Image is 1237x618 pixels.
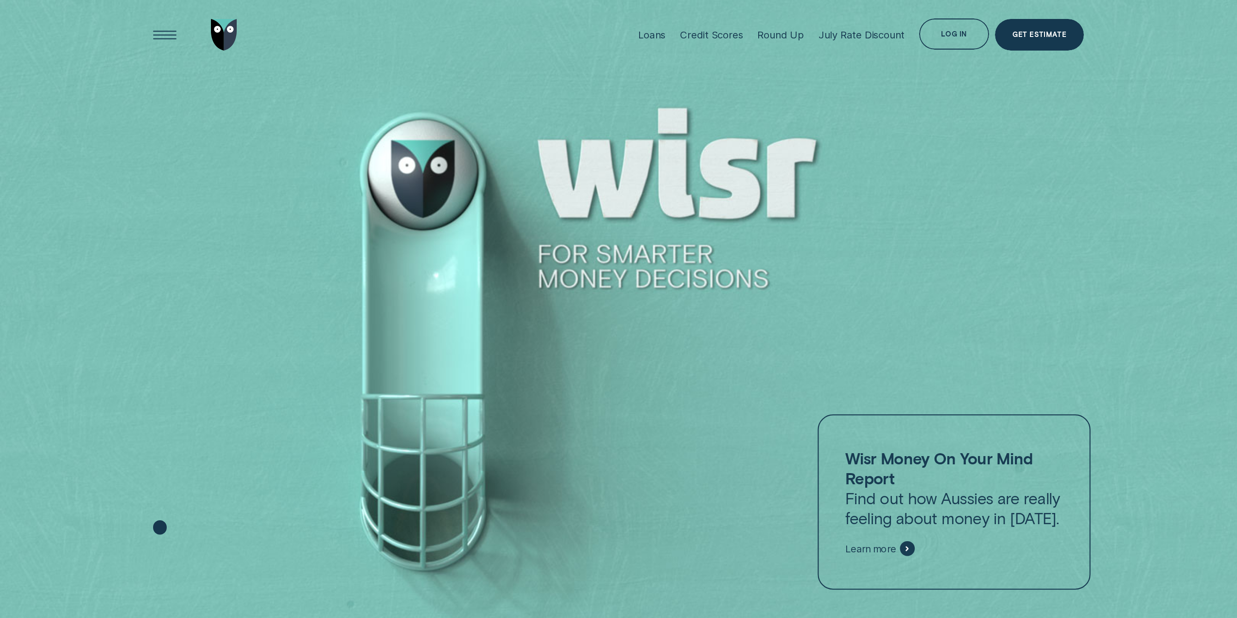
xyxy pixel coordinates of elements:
span: Learn more [845,543,896,555]
div: Round Up [757,29,803,41]
button: Open Menu [149,19,181,51]
button: Log in [919,18,989,50]
img: Wisr [211,19,237,51]
a: Wisr Money On Your Mind ReportFind out how Aussies are really feeling about money in [DATE].Learn... [818,415,1090,590]
a: Get Estimate [995,19,1084,51]
div: Credit Scores [680,29,743,41]
strong: Wisr Money On Your Mind Report [845,449,1032,488]
div: July Rate Discount [819,29,905,41]
div: Loans [638,29,665,41]
p: Find out how Aussies are really feeling about money in [DATE]. [845,448,1063,528]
